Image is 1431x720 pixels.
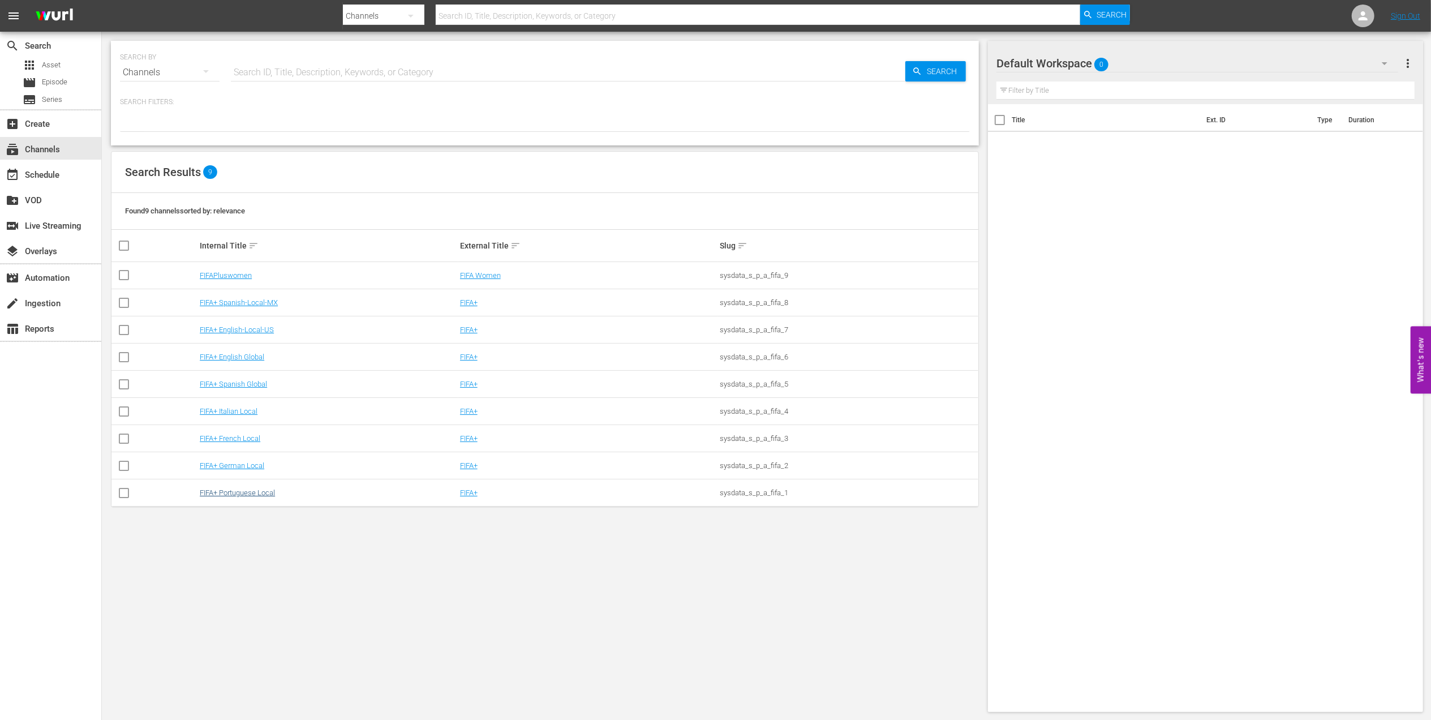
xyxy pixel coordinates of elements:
[200,434,260,443] a: FIFA+ French Local
[996,48,1398,79] div: Default Workspace
[460,239,717,252] div: External Title
[125,207,245,215] span: Found 9 channels sorted by: relevance
[1391,11,1420,20] a: Sign Out
[720,239,977,252] div: Slug
[6,194,19,207] span: VOD
[1200,104,1310,136] th: Ext. ID
[6,39,19,53] span: Search
[6,168,19,182] span: Schedule
[1411,327,1431,394] button: Open Feedback Widget
[737,241,747,251] span: sort
[200,325,274,334] a: FIFA+ English-Local-US
[248,241,259,251] span: sort
[6,271,19,285] span: Automation
[720,271,977,280] div: sysdata_s_p_a_fifa_9
[200,407,257,415] a: FIFA+ Italian Local
[6,117,19,131] span: Create
[200,298,278,307] a: FIFA+ Spanish-Local-MX
[720,380,977,388] div: sysdata_s_p_a_fifa_5
[460,353,478,361] a: FIFA+
[460,461,478,470] a: FIFA+
[23,76,36,89] span: Episode
[460,325,478,334] a: FIFA+
[6,245,19,258] span: Overlays
[905,61,966,82] button: Search
[42,94,62,105] span: Series
[200,353,264,361] a: FIFA+ English Global
[1080,5,1130,25] button: Search
[720,298,977,307] div: sysdata_s_p_a_fifa_8
[42,59,61,71] span: Asset
[6,322,19,336] span: Reports
[720,407,977,415] div: sysdata_s_p_a_fifa_4
[510,241,521,251] span: sort
[1097,5,1127,25] span: Search
[120,57,220,88] div: Channels
[720,461,977,470] div: sysdata_s_p_a_fifa_2
[7,9,20,23] span: menu
[6,297,19,310] span: Ingestion
[42,76,67,88] span: Episode
[200,239,457,252] div: Internal Title
[23,93,36,106] span: Series
[1342,104,1409,136] th: Duration
[1094,53,1108,76] span: 0
[125,165,201,179] span: Search Results
[460,271,501,280] a: FIFA Women
[1310,104,1342,136] th: Type
[200,461,264,470] a: FIFA+ German Local
[720,434,977,443] div: sysdata_s_p_a_fifa_3
[6,143,19,156] span: Channels
[460,380,478,388] a: FIFA+
[720,488,977,497] div: sysdata_s_p_a_fifa_1
[460,407,478,415] a: FIFA+
[720,325,977,334] div: sysdata_s_p_a_fifa_7
[120,97,970,107] p: Search Filters:
[200,380,267,388] a: FIFA+ Spanish Global
[460,298,478,307] a: FIFA+
[200,488,275,497] a: FIFA+ Portuguese Local
[922,61,966,82] span: Search
[1401,57,1415,70] span: more_vert
[27,3,81,29] img: ans4CAIJ8jUAAAAAAAAAAAAAAAAAAAAAAAAgQb4GAAAAAAAAAAAAAAAAAAAAAAAAJMjXAAAAAAAAAAAAAAAAAAAAAAAAgAT5G...
[720,353,977,361] div: sysdata_s_p_a_fifa_6
[200,271,252,280] a: FIFAPluswomen
[6,219,19,233] span: Live Streaming
[203,165,217,179] span: 9
[1401,50,1415,77] button: more_vert
[460,434,478,443] a: FIFA+
[460,488,478,497] a: FIFA+
[23,58,36,72] span: Asset
[1012,104,1200,136] th: Title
